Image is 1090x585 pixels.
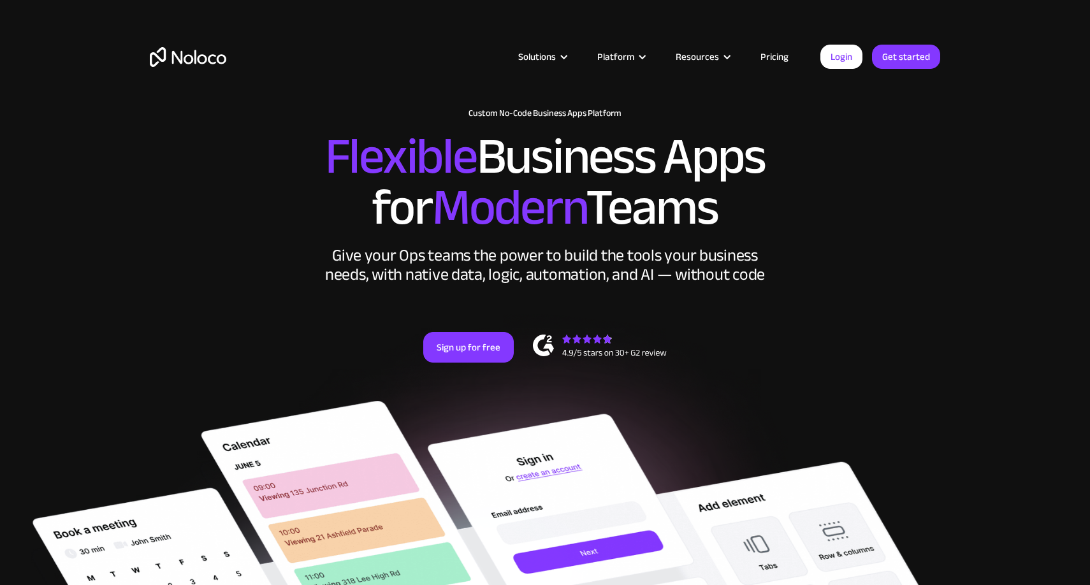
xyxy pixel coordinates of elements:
[150,131,940,233] h2: Business Apps for Teams
[322,246,768,284] div: Give your Ops teams the power to build the tools your business needs, with native data, logic, au...
[423,332,514,363] a: Sign up for free
[518,48,556,65] div: Solutions
[597,48,634,65] div: Platform
[502,48,581,65] div: Solutions
[150,47,226,67] a: home
[820,45,862,69] a: Login
[432,160,586,255] span: Modern
[660,48,745,65] div: Resources
[676,48,719,65] div: Resources
[745,48,804,65] a: Pricing
[325,109,477,204] span: Flexible
[872,45,940,69] a: Get started
[581,48,660,65] div: Platform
